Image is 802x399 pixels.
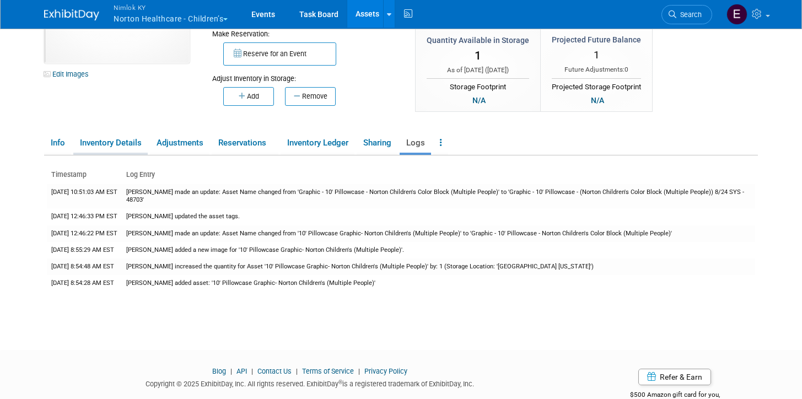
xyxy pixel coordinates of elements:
img: ExhibitDay [44,9,99,20]
td: [PERSON_NAME] added asset: '10' Pillowcase Graphic- Norton Children's (Multiple People)' [122,275,755,292]
img: Elizabeth Griffin [726,4,747,25]
button: Reserve for an Event [223,42,336,66]
td: [DATE] 12:46:33 PM EST [47,208,122,225]
span: | [228,367,235,375]
div: Make Reservation: [212,28,399,39]
a: Blog [212,367,226,375]
a: Adjustments [150,133,209,153]
td: [PERSON_NAME] made an update: Asset Name changed from 'Graphic - 10' Pillowcase - Norton Children... [122,184,755,208]
div: N/A [588,94,607,106]
span: [DATE] [487,66,507,74]
a: Privacy Policy [364,367,407,375]
span: Nimlok KY [114,2,228,13]
button: Remove [285,87,336,106]
td: [DATE] 8:55:29 AM EST [47,242,122,258]
td: [PERSON_NAME] made an update: Asset Name changed from '10' Pillowcase Graphic- Norton Children's ... [122,225,755,242]
a: Logs [400,133,431,153]
a: Inventory Details [73,133,148,153]
a: Contact Us [257,367,292,375]
sup: ® [338,379,342,385]
a: Inventory Ledger [281,133,354,153]
a: API [236,367,247,375]
span: | [356,367,363,375]
td: [PERSON_NAME] updated the asset tags. [122,208,755,225]
div: Adjust Inventory in Storage: [212,66,399,84]
div: Storage Footprint [427,78,529,93]
span: | [249,367,256,375]
div: As of [DATE] ( ) [427,66,529,75]
td: [DATE] 10:51:03 AM EST [47,184,122,208]
div: Copyright © 2025 ExhibitDay, Inc. All rights reserved. ExhibitDay is a registered trademark of Ex... [44,376,575,389]
a: Search [661,5,712,24]
a: Info [44,133,71,153]
td: [PERSON_NAME] added a new image for '10' Pillowcase Graphic- Norton Children's (Multiple People)'. [122,242,755,258]
div: N/A [469,94,489,106]
div: Projected Storage Footprint [552,78,641,93]
button: Add [223,87,274,106]
div: Quantity Available in Storage [427,35,529,46]
span: Search [676,10,702,19]
td: [PERSON_NAME] increased the quantity for Asset '10' Pillowcase Graphic- Norton Children's (Multip... [122,258,755,275]
span: 0 [625,66,628,73]
td: [DATE] 8:54:28 AM EST [47,275,122,292]
span: | [293,367,300,375]
a: Refer & Earn [638,369,711,385]
td: [DATE] 12:46:22 PM EST [47,225,122,242]
a: Terms of Service [302,367,354,375]
div: Future Adjustments: [552,65,641,74]
span: 1 [594,48,600,61]
div: Projected Future Balance [552,34,641,45]
span: 1 [475,49,481,62]
a: Sharing [357,133,397,153]
td: [DATE] 8:54:48 AM EST [47,258,122,275]
a: Edit Images [44,67,93,81]
a: Reservations [212,133,278,153]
